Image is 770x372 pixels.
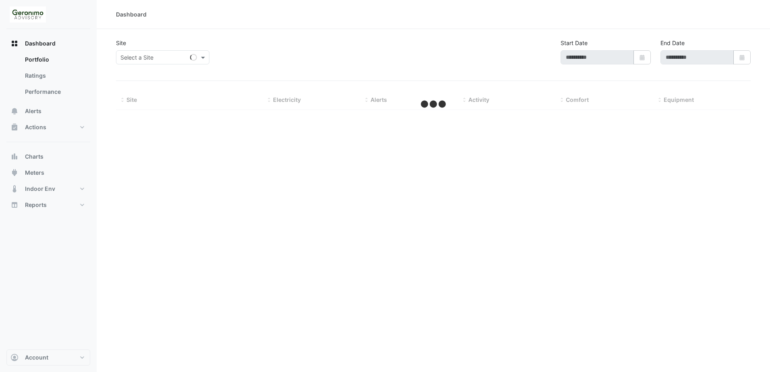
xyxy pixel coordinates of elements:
[25,201,47,209] span: Reports
[6,119,90,135] button: Actions
[10,201,19,209] app-icon: Reports
[25,123,46,131] span: Actions
[116,39,126,47] label: Site
[6,165,90,181] button: Meters
[19,52,90,68] a: Portfolio
[10,39,19,48] app-icon: Dashboard
[25,107,41,115] span: Alerts
[566,96,589,103] span: Comfort
[19,84,90,100] a: Performance
[25,153,43,161] span: Charts
[6,52,90,103] div: Dashboard
[25,169,44,177] span: Meters
[10,169,19,177] app-icon: Meters
[660,39,685,47] label: End Date
[10,107,19,115] app-icon: Alerts
[10,153,19,161] app-icon: Charts
[126,96,137,103] span: Site
[19,68,90,84] a: Ratings
[10,185,19,193] app-icon: Indoor Env
[6,181,90,197] button: Indoor Env
[6,349,90,366] button: Account
[6,103,90,119] button: Alerts
[25,39,56,48] span: Dashboard
[116,10,147,19] div: Dashboard
[6,197,90,213] button: Reports
[25,353,48,362] span: Account
[468,96,489,103] span: Activity
[371,96,387,103] span: Alerts
[6,149,90,165] button: Charts
[561,39,588,47] label: Start Date
[10,123,19,131] app-icon: Actions
[25,185,55,193] span: Indoor Env
[10,6,46,23] img: Company Logo
[273,96,301,103] span: Electricity
[6,35,90,52] button: Dashboard
[664,96,694,103] span: Equipment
